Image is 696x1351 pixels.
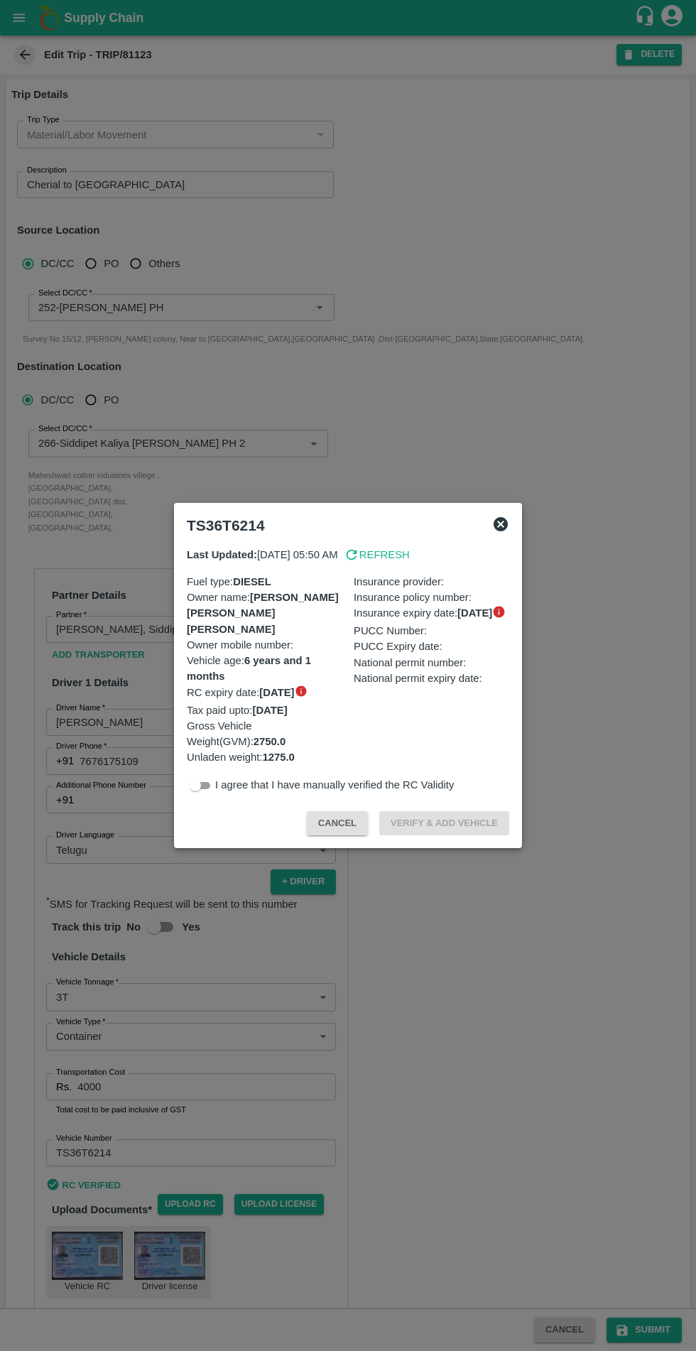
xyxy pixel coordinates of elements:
[354,590,509,605] p: Insurance policy number :
[187,653,342,685] p: Vehicle age :
[187,718,342,750] p: Gross Vehicle Weight(GVM) :
[187,685,295,700] span: RC expiry date :
[344,547,410,563] button: Refresh
[254,736,286,747] b: 2750.0
[359,547,410,563] p: Refresh
[354,623,509,639] p: PUCC Number :
[187,702,342,718] p: Tax paid upto :
[354,574,509,590] p: Insurance provider :
[187,592,339,635] b: [PERSON_NAME] [PERSON_NAME] [PERSON_NAME]
[457,607,492,619] b: [DATE]
[252,705,287,716] b: [DATE]
[187,637,342,653] p: Owner mobile number :
[187,517,265,533] b: TS36T6214
[187,549,257,560] b: Last Updated:
[187,590,342,637] p: Owner name :
[307,811,368,836] button: Cancel
[187,749,342,765] p: Unladen weight :
[259,687,294,698] b: [DATE]
[262,752,294,763] b: 1275.0
[187,547,338,563] p: [DATE] 05:50 AM
[187,655,311,682] b: 6 years and 1 months
[354,639,442,654] span: PUCC Expiry date :
[215,777,454,793] p: I agree that I have manually verified the RC Validity
[354,655,509,671] p: National permit number :
[354,671,482,686] span: National permit expiry date :
[233,576,271,587] b: DIESEL
[354,605,492,621] span: Insurance expiry date :
[187,574,342,590] p: Fuel type :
